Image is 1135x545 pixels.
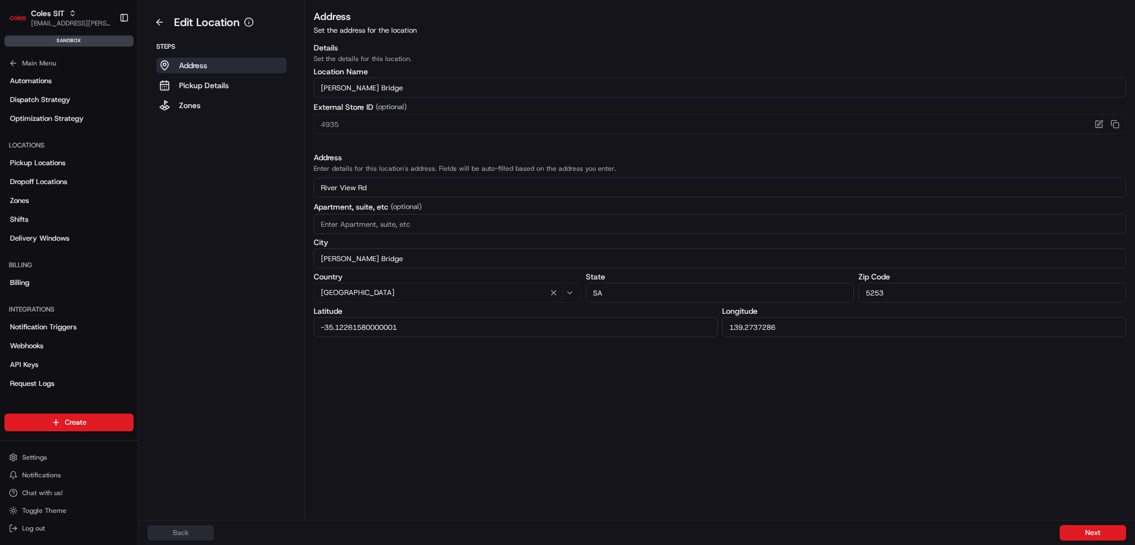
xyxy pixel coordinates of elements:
button: Zones [156,98,287,113]
a: API Keys [4,356,134,374]
button: Main Menu [4,55,134,71]
label: Apartment, suite, etc [314,202,1126,212]
label: Location Name [314,68,1126,75]
button: Create [4,414,134,431]
img: Coles SIT [9,9,27,27]
img: Nash [11,11,33,33]
p: Steps [156,42,287,51]
span: [GEOGRAPHIC_DATA] [321,288,395,298]
input: Location name [314,78,1126,98]
div: Integrations [4,300,134,318]
input: Enter Longitude [722,317,1126,337]
h3: Address [314,152,1126,163]
span: Main Menu [22,59,56,68]
input: Clear [29,72,183,83]
a: 📗Knowledge Base [7,156,89,176]
div: Locations [4,136,134,154]
span: Delivery Windows [10,233,69,243]
span: Settings [22,453,47,462]
p: Pickup Details [179,80,229,91]
span: Knowledge Base [22,161,85,172]
div: Billing [4,256,134,274]
a: Optimization Strategy [4,110,134,128]
a: Billing [4,274,134,292]
span: (optional) [376,102,407,112]
h1: Edit Location [174,14,239,30]
button: Notifications [4,467,134,483]
button: Start new chat [188,109,202,123]
button: Next [1060,525,1126,541]
input: Enter address [314,177,1126,197]
label: Latitude [314,307,718,315]
button: Coles SITColes SIT[EMAIL_ADDRESS][PERSON_NAME][PERSON_NAME][DOMAIN_NAME] [4,4,115,31]
span: API Keys [10,360,38,370]
button: Toggle Theme [4,503,134,518]
span: Shifts [10,215,28,225]
span: Toggle Theme [22,506,67,515]
input: Enter External Store ID [314,114,1126,134]
input: Enter City [314,248,1126,268]
label: External Store ID [314,102,1126,112]
p: Zones [179,100,201,111]
a: Automations [4,72,134,90]
div: We're available if you need us! [38,117,140,126]
a: Notification Triggers [4,318,134,336]
span: API Documentation [105,161,178,172]
div: sandbox [4,35,134,47]
p: Welcome 👋 [11,44,202,62]
label: Longitude [722,307,1126,315]
label: Zip Code [858,273,1126,281]
a: Delivery Windows [4,230,134,247]
span: Billing [10,278,29,288]
div: 💻 [94,162,103,171]
p: Set the address for the location [314,26,1126,35]
button: Coles SIT [31,8,64,19]
button: Log out [4,521,134,536]
span: Pickup Locations [10,158,65,168]
button: [GEOGRAPHIC_DATA] [314,283,581,303]
button: Address [156,58,287,73]
label: City [314,238,1126,246]
label: Country [314,273,581,281]
span: Notifications [22,471,61,480]
input: Enter Latitude [314,317,718,337]
a: Dropoff Locations [4,173,134,191]
a: 💻API Documentation [89,156,182,176]
button: Chat with us! [4,485,134,501]
span: Create [65,417,86,427]
input: Enter Apartment, suite, etc [314,214,1126,234]
span: Request Logs [10,379,54,389]
span: Dropoff Locations [10,177,67,187]
h3: Details [314,42,1126,53]
div: 📗 [11,162,20,171]
div: Start new chat [38,106,182,117]
span: Notification Triggers [10,322,76,332]
a: Webhooks [4,337,134,355]
a: Shifts [4,211,134,228]
label: State [586,273,853,281]
button: Settings [4,450,134,465]
p: Address [179,60,207,71]
a: Powered byPylon [78,187,134,196]
a: Pickup Locations [4,154,134,172]
a: Zones [4,192,134,210]
button: Pickup Details [156,78,287,93]
h3: Address [314,9,1126,24]
p: Enter details for this location's address. Fields will be auto-filled based on the address you en... [314,164,1126,173]
button: [EMAIL_ADDRESS][PERSON_NAME][PERSON_NAME][DOMAIN_NAME] [31,19,110,28]
a: Dispatch Strategy [4,91,134,109]
span: Chat with us! [22,488,63,497]
span: (optional) [391,202,422,212]
a: Request Logs [4,375,134,393]
span: Log out [22,524,45,533]
input: Enter State [586,283,853,303]
span: Webhooks [10,341,43,351]
span: Pylon [110,188,134,196]
p: Set the details for this location. [314,54,1126,63]
span: Automations [10,76,52,86]
span: Zones [10,196,29,206]
span: Optimization Strategy [10,114,84,124]
input: Enter Zip Code [858,283,1126,303]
